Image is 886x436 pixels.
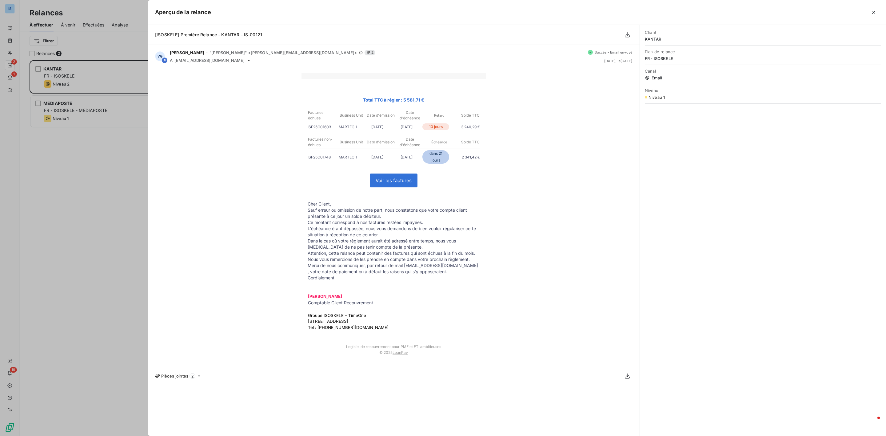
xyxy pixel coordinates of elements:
span: Comptable Client Recouvrement [308,300,373,305]
h5: Aperçu de la relance [155,8,211,17]
p: ISF25C01603 [308,124,333,130]
p: Échéance [425,139,453,145]
span: Succès - Email envoyé [595,50,632,54]
span: [DATE] , le [DATE] [604,59,632,63]
div: VG [155,51,165,61]
span: - [206,51,208,54]
p: Merci de nous communiquer, par retour de mail [EMAIL_ADDRESS][DOMAIN_NAME] , votre date de paieme... [308,262,480,275]
a: Voir les factures [370,174,417,187]
p: Cordialement, [308,275,480,281]
p: [DATE] [363,154,392,160]
span: Email [645,75,881,80]
td: © 2025 [301,349,486,361]
span: [ISOSKELE] Première Relance - KANTAR - IS-00121 [155,32,262,37]
p: Sauf erreur ou omission de notre part, nous constatons que votre compte client présente à ce jour... [308,207,480,219]
span: Niveau 1 [649,95,665,100]
p: ISF25C01748 [308,154,333,160]
p: Solde TTC [454,139,479,145]
span: Client [645,30,881,35]
p: [DATE] [392,154,421,160]
p: [DATE] [392,124,421,130]
span: FR - ISOSKELE [645,56,881,61]
p: Business Unit [337,113,366,118]
p: dans 21 jours [422,150,449,164]
p: 10 jours [422,123,449,130]
p: Solde TTC [454,113,479,118]
td: Logiciel de recouvrement pour PME et ETI ambitieuses [301,338,486,349]
span: [PERSON_NAME] [170,50,204,55]
span: [EMAIL_ADDRESS][DOMAIN_NAME] [174,58,245,63]
a: [DOMAIN_NAME] [355,325,389,330]
p: 2 341,42 € [450,154,480,160]
p: L'échéance étant dépassée, nous vous demandons de bien vouloir régulariser cette situation à réce... [308,226,480,238]
a: LeanPay [393,350,408,355]
p: 3 240,29 € [450,124,480,130]
p: Business Unit [337,139,366,145]
span: Niveau [645,88,881,93]
span: 2 [190,373,195,379]
iframe: Intercom live chat [865,415,880,430]
p: MARTECH [333,154,363,160]
span: 2 [365,50,375,55]
span: [PERSON_NAME] [308,294,342,299]
span: Groupe ISOSKELE – TimeOne [308,313,366,318]
span: [STREET_ADDRESS] [308,319,348,324]
p: Factures échues [308,110,337,121]
p: MARTECH [333,124,363,130]
span: Pièces jointes [161,374,188,378]
p: Date d'émission [366,113,395,118]
p: [DATE] [363,124,392,130]
span: À [170,58,173,63]
p: Date d'émission [366,139,395,145]
p: Ce montant correspond à nos factures restées impayées. [308,219,480,226]
span: Plan de relance [645,49,881,54]
p: Cher Client, [308,201,480,207]
p: Attention, cette relance peut contenir des factures qui sont échues à la fin du mois. Nous vous r... [308,250,480,262]
span: Canal [645,69,881,74]
span: KANTAR [645,37,881,42]
span: "[PERSON_NAME]" <[PERSON_NAME][EMAIL_ADDRESS][DOMAIN_NAME]> [210,50,357,55]
p: Dans le cas où votre règlement aurait été adressé entre temps, nous vous [MEDICAL_DATA] de ne pas... [308,238,480,250]
p: Date d'échéance [396,137,424,148]
p: Total TTC à régler : 5 581,71 € [308,96,480,103]
span: Tel : [PHONE_NUMBER] [308,325,355,330]
p: Factures non-échues [308,137,337,148]
p: Date d'échéance [396,110,424,121]
p: Retard [425,113,453,118]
